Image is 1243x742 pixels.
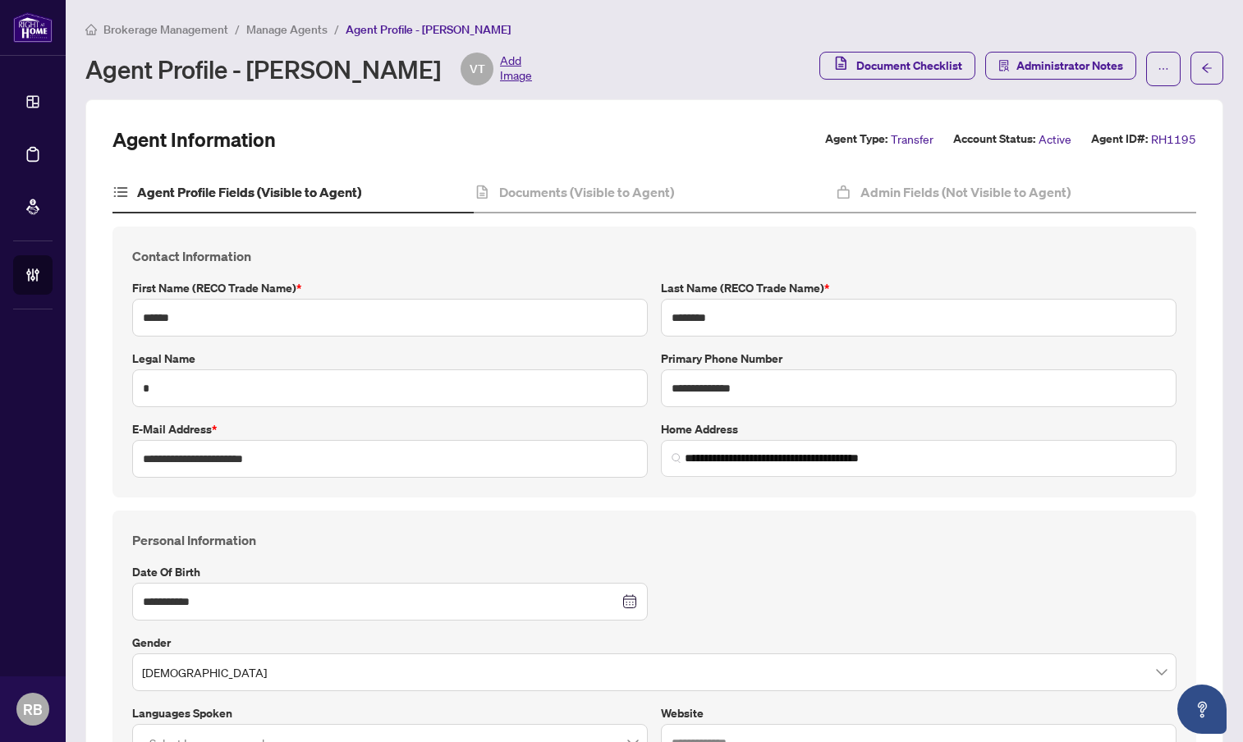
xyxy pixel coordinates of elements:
label: Last Name (RECO Trade Name) [661,279,1176,297]
img: logo [13,12,53,43]
span: Add Image [500,53,532,85]
label: Legal Name [132,350,648,368]
span: Transfer [891,130,933,149]
span: Brokerage Management [103,22,228,37]
h4: Admin Fields (Not Visible to Agent) [860,182,1071,202]
span: VT [470,60,485,78]
button: Administrator Notes [985,52,1136,80]
label: Primary Phone Number [661,350,1176,368]
label: First Name (RECO Trade Name) [132,279,648,297]
label: Website [661,704,1176,722]
label: Date of Birth [132,563,648,581]
span: Active [1039,130,1071,149]
label: E-mail Address [132,420,648,438]
span: solution [998,60,1010,71]
img: search_icon [672,453,681,463]
h4: Documents (Visible to Agent) [499,182,674,202]
label: Agent Type: [825,130,888,149]
li: / [235,20,240,39]
span: arrow-left [1201,62,1213,74]
span: RB [23,698,43,721]
span: ellipsis [1158,63,1169,75]
label: Languages spoken [132,704,648,722]
h4: Agent Profile Fields (Visible to Agent) [137,182,361,202]
span: Administrator Notes [1016,53,1123,79]
span: Manage Agents [246,22,328,37]
li: / [334,20,339,39]
h2: Agent Information [112,126,276,153]
label: Gender [132,634,1176,652]
span: Female [142,657,1167,688]
label: Agent ID#: [1091,130,1148,149]
label: Account Status: [953,130,1035,149]
label: Home Address [661,420,1176,438]
span: Document Checklist [856,53,962,79]
h4: Personal Information [132,530,1176,550]
button: Document Checklist [819,52,975,80]
button: Open asap [1177,685,1227,734]
span: home [85,24,97,35]
div: Agent Profile - [PERSON_NAME] [85,53,532,85]
h4: Contact Information [132,246,1176,266]
span: Agent Profile - [PERSON_NAME] [346,22,511,37]
span: RH1195 [1151,130,1196,149]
